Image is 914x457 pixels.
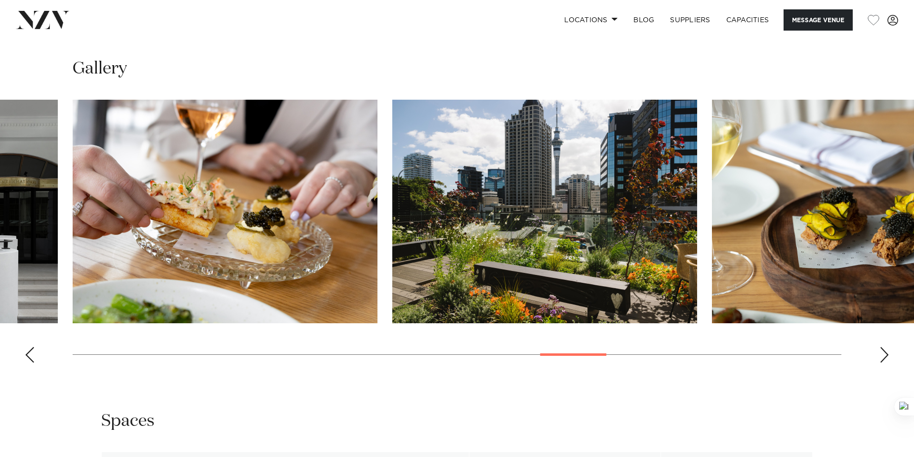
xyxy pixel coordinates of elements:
button: Message Venue [784,9,853,31]
a: SUPPLIERS [662,9,718,31]
h2: Gallery [73,58,127,80]
swiper-slide: 19 / 28 [392,100,697,323]
swiper-slide: 18 / 28 [73,100,377,323]
a: BLOG [625,9,662,31]
a: Capacities [718,9,777,31]
h2: Spaces [101,410,155,432]
a: Locations [556,9,625,31]
img: nzv-logo.png [16,11,70,29]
